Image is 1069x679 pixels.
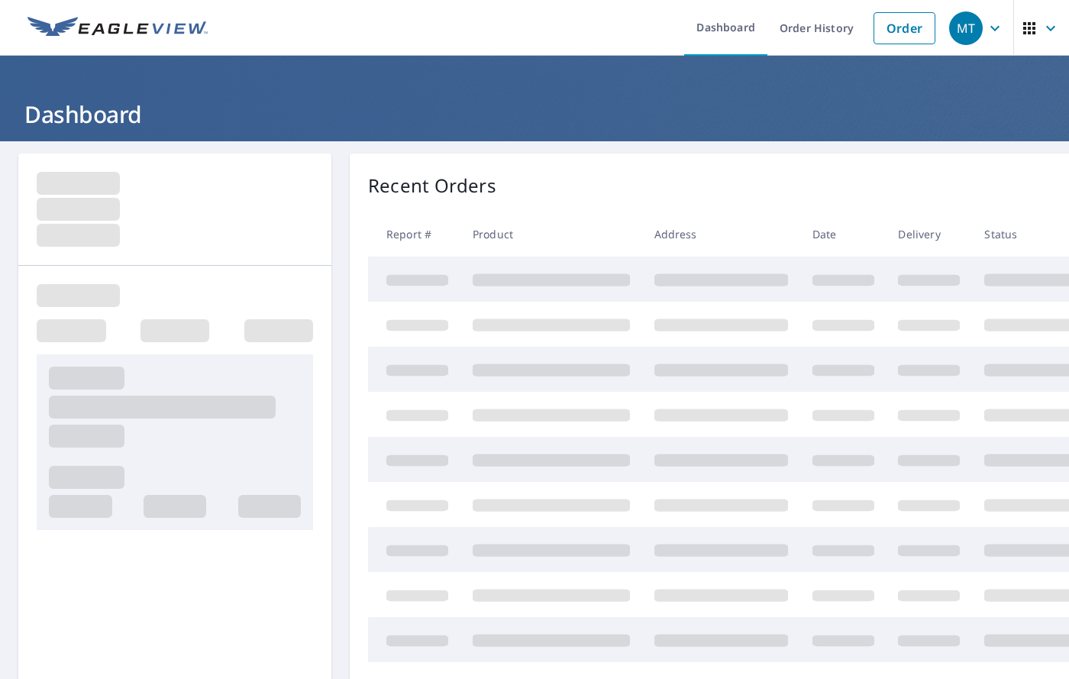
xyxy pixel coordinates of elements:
th: Address [642,212,800,257]
h1: Dashboard [18,99,1051,130]
p: Recent Orders [368,172,496,199]
th: Delivery [886,212,972,257]
th: Date [800,212,887,257]
th: Product [460,212,642,257]
div: MT [949,11,983,45]
th: Report # [368,212,460,257]
a: Order [874,12,935,44]
img: EV Logo [27,17,208,40]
